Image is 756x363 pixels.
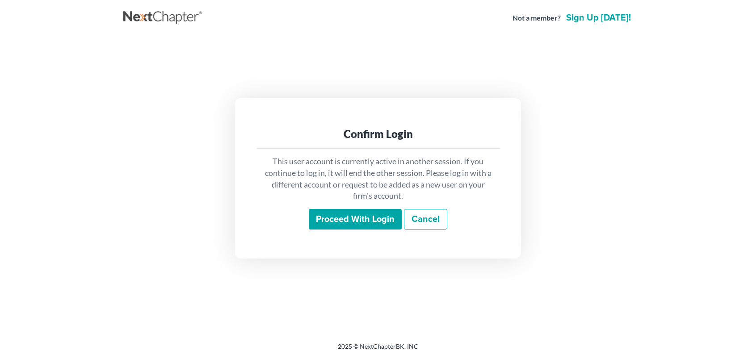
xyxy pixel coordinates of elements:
[264,156,492,202] p: This user account is currently active in another session. If you continue to log in, it will end ...
[512,13,561,23] strong: Not a member?
[564,13,633,22] a: Sign up [DATE]!
[404,209,447,229] a: Cancel
[123,342,633,358] div: 2025 © NextChapterBK, INC
[309,209,402,229] input: Proceed with login
[264,127,492,141] div: Confirm Login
